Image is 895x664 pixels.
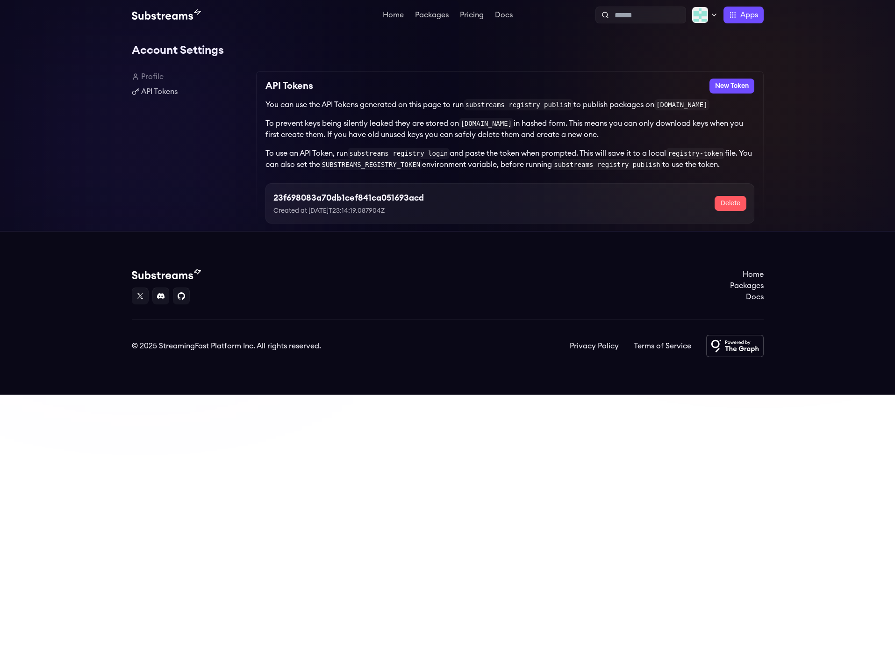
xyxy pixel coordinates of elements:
img: Profile [692,7,709,23]
code: [DOMAIN_NAME] [654,99,709,110]
span: Apps [740,9,758,21]
a: Home [381,11,406,21]
a: Terms of Service [634,340,691,352]
a: Home [730,269,764,280]
a: Pricing [458,11,486,21]
code: [DOMAIN_NAME] [459,118,514,129]
code: substreams registry publish [464,99,574,110]
p: To use an API Token, run and paste the token when prompted. This will save it to a local file. Yo... [265,148,754,170]
a: API Tokens [132,86,249,97]
code: registry-token [666,148,725,159]
button: Delete [715,196,746,211]
a: Docs [493,11,515,21]
code: substreams registry login [348,148,450,159]
a: Docs [730,291,764,303]
div: © 2025 StreamingFast Platform Inc. All rights reserved. [132,340,321,352]
p: You can use the API Tokens generated on this page to run to publish packages on [265,99,754,110]
h2: API Tokens [265,79,313,94]
p: To prevent keys being silently leaked they are stored on in hashed form. This means you can only ... [265,118,754,140]
a: Privacy Policy [570,340,619,352]
a: Profile [132,71,249,82]
p: Created at [DATE]T23:14:19.087904Z [273,206,424,216]
img: Substream's logo [132,9,201,21]
img: Powered by The Graph [706,335,764,357]
h1: Account Settings [132,41,764,60]
h3: 23f698083a70db1cef841ca051693acd [273,191,424,204]
a: Packages [730,280,764,291]
img: Substream's logo [132,269,201,280]
a: Packages [413,11,451,21]
code: substreams registry publish [552,159,662,170]
code: SUBSTREAMS_REGISTRY_TOKEN [320,159,422,170]
button: New Token [709,79,754,94]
